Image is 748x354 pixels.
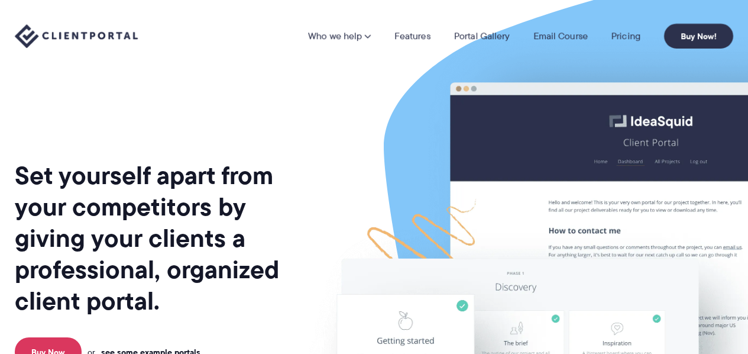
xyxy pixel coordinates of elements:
a: Features [394,31,430,41]
a: Who we help [308,31,371,41]
h1: Set yourself apart from your competitors by giving your clients a professional, organized client ... [15,160,302,317]
a: Pricing [611,31,640,41]
a: Email Course [533,31,588,41]
a: Portal Gallery [454,31,510,41]
a: Buy Now! [664,24,733,49]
